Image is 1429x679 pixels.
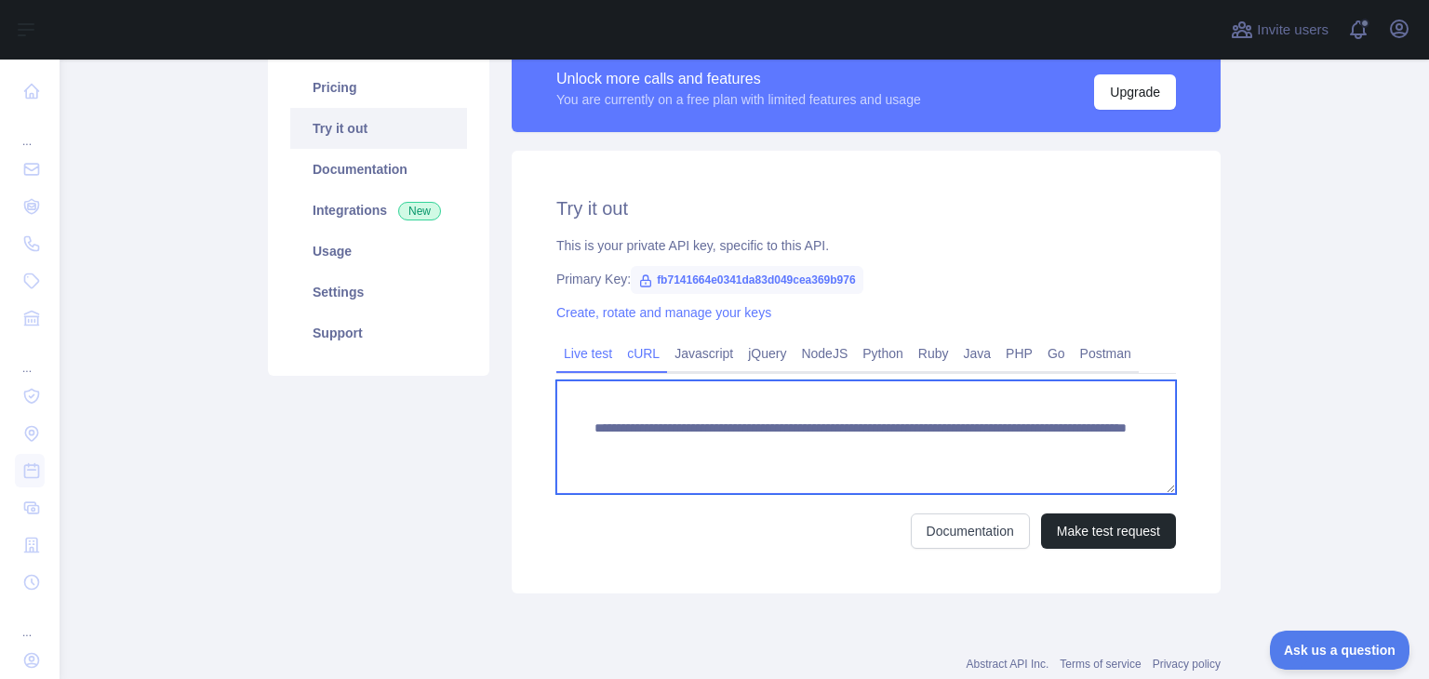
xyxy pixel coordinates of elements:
[556,236,1176,255] div: This is your private API key, specific to this API.
[998,339,1040,368] a: PHP
[556,195,1176,221] h2: Try it out
[794,339,855,368] a: NodeJS
[967,658,1049,671] a: Abstract API Inc.
[1073,339,1139,368] a: Postman
[741,339,794,368] a: jQuery
[15,603,45,640] div: ...
[1060,658,1141,671] a: Terms of service
[290,67,467,108] a: Pricing
[855,339,911,368] a: Python
[556,305,771,320] a: Create, rotate and manage your keys
[631,266,863,294] span: fb7141664e0341da83d049cea369b976
[556,68,921,90] div: Unlock more calls and features
[15,112,45,149] div: ...
[1041,513,1176,549] button: Make test request
[15,339,45,376] div: ...
[1270,631,1410,670] iframe: Toggle Customer Support
[911,339,956,368] a: Ruby
[667,339,741,368] a: Javascript
[620,339,667,368] a: cURL
[290,190,467,231] a: Integrations New
[290,149,467,190] a: Documentation
[290,272,467,313] a: Settings
[1094,74,1176,110] button: Upgrade
[1257,20,1329,41] span: Invite users
[1153,658,1221,671] a: Privacy policy
[556,339,620,368] a: Live test
[911,513,1030,549] a: Documentation
[290,231,467,272] a: Usage
[1227,15,1332,45] button: Invite users
[398,202,441,220] span: New
[556,270,1176,288] div: Primary Key:
[1040,339,1073,368] a: Go
[956,339,999,368] a: Java
[290,313,467,353] a: Support
[290,108,467,149] a: Try it out
[556,90,921,109] div: You are currently on a free plan with limited features and usage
